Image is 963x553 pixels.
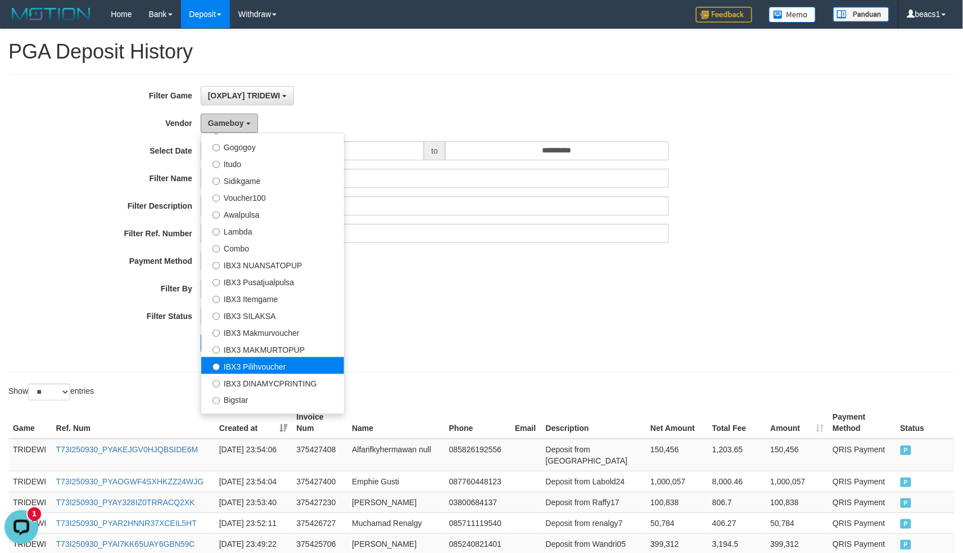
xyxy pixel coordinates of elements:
td: 100,838 [766,492,829,512]
td: 1,000,057 [766,471,829,492]
input: IBX3 DINAMYCPRINTING [213,380,220,388]
input: IBX3 MAKMURTOPUP [213,347,220,354]
td: Alfarifkyhermawan null [347,439,445,471]
input: Lambda [213,228,220,236]
td: Deposit from Labold24 [541,471,646,492]
a: T73I250930_PYAOGWF4SXHKZZ24WJG [56,477,204,486]
th: Invoice Num [292,407,348,439]
label: IBX3 Itemgame [201,290,344,307]
span: PAID [901,446,912,455]
td: 806.7 [708,492,766,512]
td: 100,838 [646,492,708,512]
input: IBX3 Pusatjualpulsa [213,279,220,286]
a: T73I250930_PYAY328IZ0TRRACQ2XK [56,498,195,507]
th: Email [510,407,541,439]
th: Phone [445,407,510,439]
td: 1,203.65 [708,439,766,471]
td: Deposit from [GEOGRAPHIC_DATA] [541,439,646,471]
input: Gogogoy [213,144,220,151]
th: Name [347,407,445,439]
td: 1,000,057 [646,471,708,492]
th: Total Fee [708,407,766,439]
td: [PERSON_NAME] [347,492,445,512]
td: QRIS Payment [829,439,896,471]
input: IBX3 Pilihvoucher [213,363,220,371]
label: IBX3 Makmurvoucher [201,323,344,340]
input: Awalpulsa [213,212,220,219]
td: 375427230 [292,492,348,512]
label: Sidikgame [201,172,344,188]
td: QRIS Payment [829,492,896,512]
input: Sidikgame [213,178,220,185]
span: PAID [901,478,912,487]
a: T73I250930_PYAKEJGV0HJQBSIDE6M [56,445,198,454]
img: Feedback.jpg [696,7,752,23]
img: Button%20Memo.svg [769,7,816,23]
span: [OXPLAY] TRIDEWI [208,91,281,100]
label: Gogogoy [201,138,344,155]
th: Created at: activate to sort column ascending [215,407,292,439]
td: [DATE] 23:54:06 [215,439,292,471]
label: Show entries [8,384,94,401]
td: [DATE] 23:54:04 [215,471,292,492]
span: to [424,141,445,160]
label: Itudo [201,155,344,172]
th: Description [541,407,646,439]
span: PAID [901,498,912,508]
td: 375427400 [292,471,348,492]
h1: PGA Deposit History [8,41,955,63]
input: Bigstar [213,397,220,404]
td: Deposit from Raffy17 [541,492,646,512]
button: [OXPLAY] TRIDEWI [201,86,295,105]
td: Muchamad Renalgy [347,512,445,533]
div: New messages notification [28,2,41,15]
label: Voucher100 [201,188,344,205]
select: Showentries [28,384,70,401]
img: panduan.png [833,7,889,22]
a: T73I250930_PYAR2HNNR37XCEIL5HT [56,519,197,528]
th: Amount: activate to sort column ascending [766,407,829,439]
th: Status [896,407,955,439]
label: Awalpulsa [201,205,344,222]
input: IBX3 Itemgame [213,296,220,303]
td: 150,456 [766,439,829,471]
td: QRIS Payment [829,471,896,492]
input: Combo [213,245,220,253]
td: TRIDEWI [8,471,52,492]
img: MOTION_logo.png [8,6,94,23]
td: 8,000.46 [708,471,766,492]
td: 087760448123 [445,471,510,492]
button: Gameboy [201,114,258,133]
td: QRIS Payment [829,512,896,533]
input: IBX3 SILAKSA [213,313,220,320]
th: Payment Method [829,407,896,439]
td: 375426727 [292,512,348,533]
td: TRIDEWI [8,492,52,512]
td: 50,784 [646,512,708,533]
td: 150,456 [646,439,708,471]
td: 085711119540 [445,512,510,533]
input: IBX3 Makmurvoucher [213,330,220,337]
button: Open LiveChat chat widget [4,5,38,38]
td: Deposit from renalgy7 [541,512,646,533]
input: Voucher100 [213,195,220,202]
td: 375427408 [292,439,348,471]
input: IBX3 NUANSATOPUP [213,262,220,269]
td: 085826192556 [445,439,510,471]
th: Game [8,407,52,439]
label: Combo [201,239,344,256]
span: Gameboy [208,119,244,128]
th: Ref. Num [52,407,215,439]
td: 50,784 [766,512,829,533]
label: IBX3 MAKMURTOPUP [201,340,344,357]
th: Net Amount [646,407,708,439]
td: [DATE] 23:53:40 [215,492,292,512]
input: Itudo [213,161,220,168]
label: IBX3 SILAKSA [201,307,344,323]
label: Bigstar [201,391,344,408]
label: Lambda [201,222,344,239]
label: IBX3 Pilihvoucher [201,357,344,374]
td: [DATE] 23:52:11 [215,512,292,533]
label: Steihom [201,408,344,425]
label: IBX3 Pusatjualpulsa [201,273,344,290]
